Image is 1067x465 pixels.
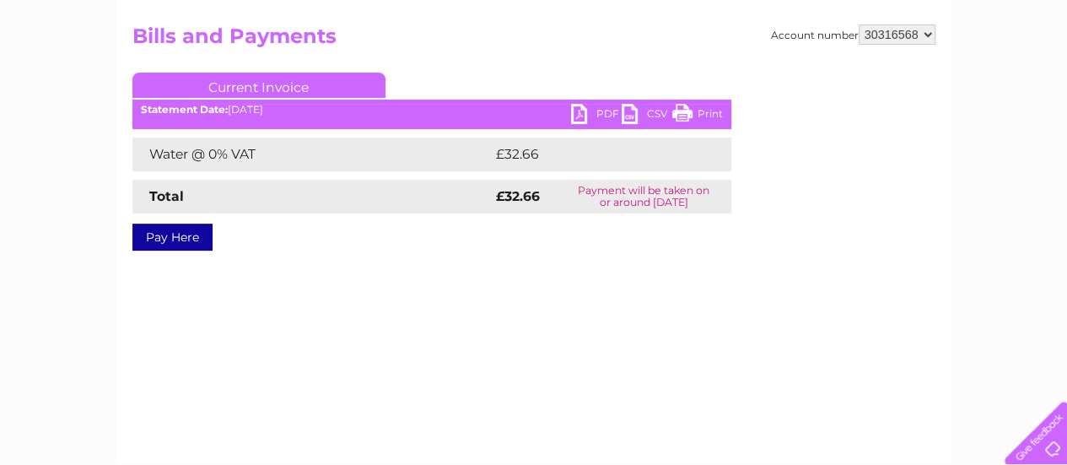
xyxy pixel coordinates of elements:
a: Contact [955,72,996,84]
a: Telecoms [860,72,910,84]
a: Pay Here [132,224,213,251]
div: [DATE] [132,104,731,116]
td: Payment will be taken on or around [DATE] [557,180,731,214]
td: Water @ 0% VAT [132,138,492,171]
a: Blog [920,72,945,84]
a: CSV [622,104,672,128]
strong: £32.66 [496,188,540,204]
a: Log out [1011,72,1051,84]
td: £32.66 [492,138,698,171]
img: logo.png [37,44,123,95]
a: Energy [812,72,849,84]
a: 0333 014 3131 [749,8,865,30]
a: Water [770,72,802,84]
a: PDF [571,104,622,128]
h2: Bills and Payments [132,24,935,57]
a: Current Invoice [132,73,385,98]
strong: Total [149,188,184,204]
b: Statement Date: [141,103,228,116]
div: Account number [771,24,935,45]
div: Clear Business is a trading name of Verastar Limited (registered in [GEOGRAPHIC_DATA] No. 3667643... [136,9,933,82]
a: Print [672,104,723,128]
